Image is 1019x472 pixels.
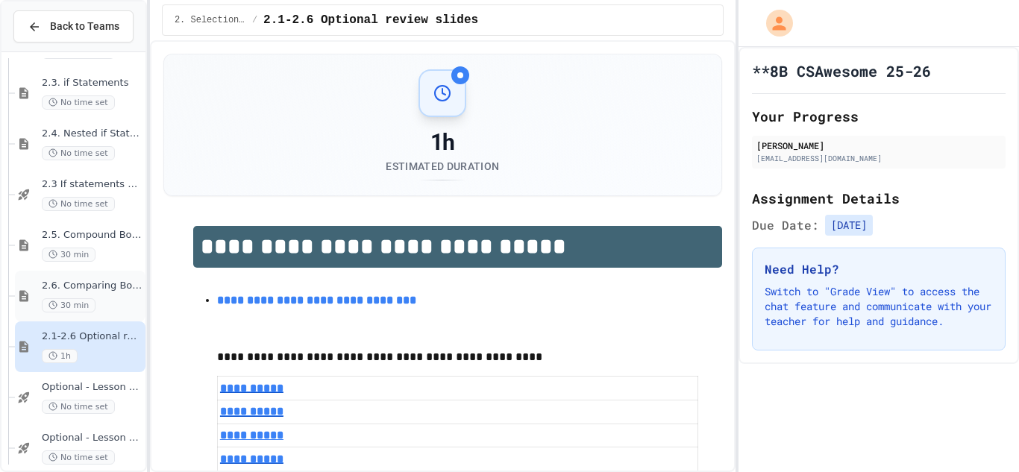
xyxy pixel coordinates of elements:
[386,129,499,156] div: 1h
[756,139,1001,152] div: [PERSON_NAME]
[42,128,142,140] span: 2.4. Nested if Statements
[42,280,142,292] span: 2.6. Comparing Boolean Expressions ([PERSON_NAME] Laws)
[42,298,95,312] span: 30 min
[42,381,142,394] span: Optional - Lesson 2.5 Quiz
[825,215,873,236] span: [DATE]
[752,188,1006,209] h2: Assignment Details
[42,197,115,211] span: No time set
[50,19,119,34] span: Back to Teams
[175,14,246,26] span: 2. Selection and Iteration
[42,178,142,191] span: 2.3 If statements and Control Flow - Quiz
[756,153,1001,164] div: [EMAIL_ADDRESS][DOMAIN_NAME]
[42,248,95,262] span: 30 min
[765,284,993,329] p: Switch to "Grade View" to access the chat feature and communicate with your teacher for help and ...
[13,10,134,43] button: Back to Teams
[42,330,142,343] span: 2.1-2.6 Optional review slides
[42,450,115,465] span: No time set
[765,260,993,278] h3: Need Help?
[750,6,797,40] div: My Account
[42,77,142,89] span: 2.3. if Statements
[42,349,78,363] span: 1h
[752,60,931,81] h1: **8B CSAwesome 25-26
[386,159,499,174] div: Estimated Duration
[263,11,478,29] span: 2.1-2.6 Optional review slides
[42,146,115,160] span: No time set
[752,106,1006,127] h2: Your Progress
[42,400,115,414] span: No time set
[42,95,115,110] span: No time set
[42,432,142,444] span: Optional - Lesson 2.6 Quiz
[252,14,257,26] span: /
[752,216,819,234] span: Due Date:
[42,229,142,242] span: 2.5. Compound Boolean Expressions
